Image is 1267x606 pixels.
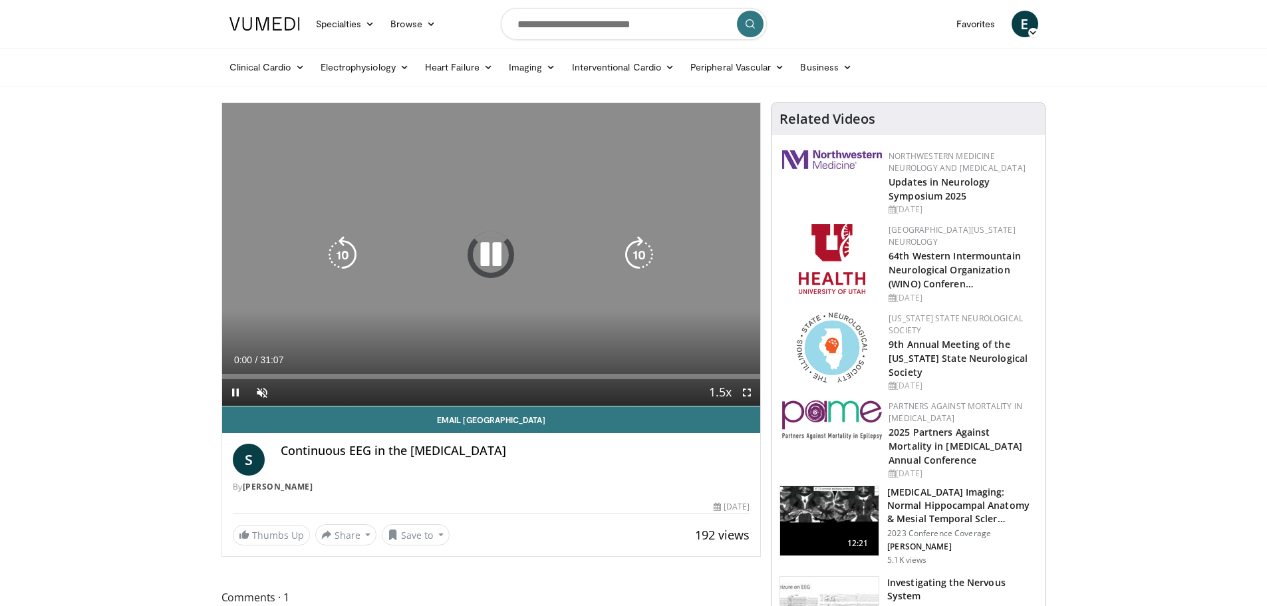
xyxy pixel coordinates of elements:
video-js: Video Player [222,103,761,406]
div: [DATE] [889,380,1034,392]
div: [DATE] [889,292,1034,304]
a: Clinical Cardio [221,54,313,80]
a: 12:21 [MEDICAL_DATA] Imaging: Normal Hippocampal Anatomy & Mesial Temporal Scler… 2023 Conference... [779,486,1037,565]
a: 64th Western Intermountain Neurological Organization (WINO) Conferen… [889,249,1021,290]
a: Thumbs Up [233,525,310,545]
div: [DATE] [889,204,1034,216]
img: 6c4d1f96-10cf-45c9-9ea9-ef0d9b6bb473.150x105_q85_crop-smart_upscale.jpg [780,486,879,555]
div: Progress Bar [222,374,761,379]
a: Specialties [308,11,383,37]
img: eb8b354f-837c-42f6-ab3d-1e8ded9eaae7.png.150x105_q85_autocrop_double_scale_upscale_version-0.2.png [782,400,882,440]
img: 2a462fb6-9365-492a-ac79-3166a6f924d8.png.150x105_q85_autocrop_double_scale_upscale_version-0.2.jpg [782,150,882,169]
a: Imaging [501,54,564,80]
a: [GEOGRAPHIC_DATA][US_STATE] Neurology [889,224,1016,247]
div: [DATE] [889,468,1034,480]
a: [PERSON_NAME] [243,481,313,492]
a: Email [GEOGRAPHIC_DATA] [222,406,761,433]
button: Fullscreen [734,379,760,406]
h4: Continuous EEG in the [MEDICAL_DATA] [281,444,750,458]
a: Business [792,54,860,80]
button: Share [315,524,377,545]
img: 71a8b48c-8850-4916-bbdd-e2f3ccf11ef9.png.150x105_q85_autocrop_double_scale_upscale_version-0.2.png [797,313,867,382]
h3: [MEDICAL_DATA] Imaging: Normal Hippocampal Anatomy & Mesial Temporal Scler… [887,486,1037,526]
p: [PERSON_NAME] [887,541,1037,552]
a: Interventional Cardio [564,54,683,80]
a: E [1012,11,1038,37]
input: Search topics, interventions [501,8,767,40]
img: f6362829-b0a3-407d-a044-59546adfd345.png.150x105_q85_autocrop_double_scale_upscale_version-0.2.png [799,224,865,294]
h4: Related Videos [779,111,875,127]
h3: Investigating the Nervous System [887,576,1037,603]
a: 9th Annual Meeting of the [US_STATE] State Neurological Society [889,338,1028,379]
a: Peripheral Vascular [682,54,792,80]
p: 2023 Conference Coverage [887,528,1037,539]
span: 12:21 [842,537,874,550]
div: [DATE] [714,501,750,513]
a: 2025 Partners Against Mortality in [MEDICAL_DATA] Annual Conference [889,426,1022,466]
a: Browse [382,11,444,37]
button: Playback Rate [707,379,734,406]
a: Updates in Neurology Symposium 2025 [889,176,990,202]
span: 0:00 [234,355,252,365]
div: By [233,481,750,493]
a: S [233,444,265,476]
a: Favorites [948,11,1004,37]
a: Northwestern Medicine Neurology and [MEDICAL_DATA] [889,150,1026,174]
span: / [255,355,258,365]
a: Partners Against Mortality in [MEDICAL_DATA] [889,400,1022,424]
button: Unmute [249,379,275,406]
span: 192 views [695,527,750,543]
button: Save to [382,524,450,545]
img: VuMedi Logo [229,17,300,31]
a: [US_STATE] State Neurological Society [889,313,1023,336]
p: 5.1K views [887,555,926,565]
span: Comments 1 [221,589,762,606]
a: Electrophysiology [313,54,417,80]
span: 31:07 [260,355,283,365]
button: Pause [222,379,249,406]
a: Heart Failure [417,54,501,80]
